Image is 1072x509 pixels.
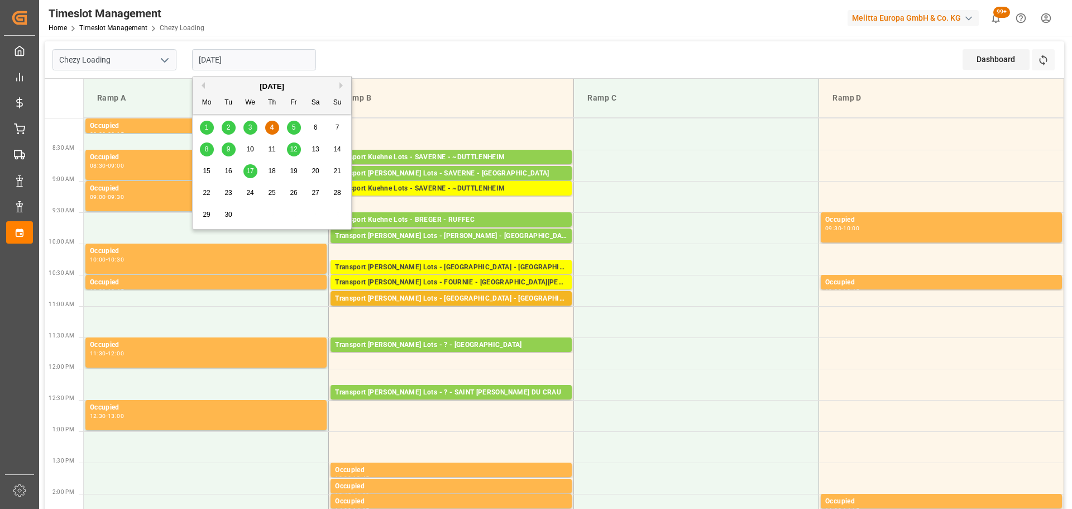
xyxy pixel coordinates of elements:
[49,364,74,370] span: 12:00 PM
[309,186,323,200] div: Choose Saturday, September 27th, 2025
[193,81,351,92] div: [DATE]
[222,121,236,135] div: Choose Tuesday, September 2nd, 2025
[200,121,214,135] div: Choose Monday, September 1st, 2025
[227,145,231,153] span: 9
[90,132,106,137] div: 08:00
[246,145,253,153] span: 10
[203,211,210,218] span: 29
[331,142,344,156] div: Choose Sunday, September 14th, 2025
[90,163,106,168] div: 08:30
[265,96,279,110] div: Th
[224,189,232,197] span: 23
[335,152,567,163] div: Transport Kuehne Lots - SAVERNE - ~DUTTLENHEIM
[335,293,567,305] div: Transport [PERSON_NAME] Lots - [GEOGRAPHIC_DATA] - [GEOGRAPHIC_DATA]
[335,481,567,492] div: Occupied
[963,49,1030,70] div: Dashboard
[52,176,74,182] span: 9:00 AM
[243,142,257,156] div: Choose Wednesday, September 10th, 2025
[290,167,297,175] span: 19
[222,164,236,178] div: Choose Tuesday, September 16th, 2025
[583,88,810,108] div: Ramp C
[290,189,297,197] span: 26
[90,413,106,418] div: 12:30
[49,239,74,245] span: 10:00 AM
[222,186,236,200] div: Choose Tuesday, September 23rd, 2025
[49,5,204,22] div: Timeslot Management
[90,257,106,262] div: 10:00
[248,123,252,131] span: 3
[312,145,319,153] span: 13
[351,476,353,481] div: -
[227,123,231,131] span: 2
[287,186,301,200] div: Choose Friday, September 26th, 2025
[335,273,567,283] div: Pallets: 1,TU: 439,City: [GEOGRAPHIC_DATA],Arrival: [DATE] 00:00:00
[335,465,567,476] div: Occupied
[203,189,210,197] span: 22
[290,145,297,153] span: 12
[243,164,257,178] div: Choose Wednesday, September 17th, 2025
[841,288,843,293] div: -
[265,142,279,156] div: Choose Thursday, September 11th, 2025
[265,121,279,135] div: Choose Thursday, September 4th, 2025
[825,288,841,293] div: 10:30
[203,167,210,175] span: 15
[983,6,1008,31] button: show 100 new notifications
[841,226,843,231] div: -
[825,215,1057,226] div: Occupied
[49,270,74,276] span: 10:30 AM
[335,179,567,189] div: Pallets: ,TU: 380,City: [GEOGRAPHIC_DATA],Arrival: [DATE] 00:00:00
[331,96,344,110] div: Su
[222,96,236,110] div: Tu
[825,277,1057,288] div: Occupied
[49,395,74,401] span: 12:30 PM
[993,7,1010,18] span: 99+
[309,164,323,178] div: Choose Saturday, September 20th, 2025
[52,49,176,70] input: Type to search/select
[335,215,567,226] div: Transport Kuehne Lots - BREGER - RUFFEC
[335,288,567,298] div: Pallets: 1,TU: 36,City: [GEOGRAPHIC_DATA][PERSON_NAME],Arrival: [DATE] 00:00:00
[108,288,124,293] div: 10:45
[335,277,567,288] div: Transport [PERSON_NAME] Lots - FOURNIE - [GEOGRAPHIC_DATA][PERSON_NAME]
[333,145,341,153] span: 14
[108,257,124,262] div: 10:30
[106,194,108,199] div: -
[265,164,279,178] div: Choose Thursday, September 18th, 2025
[200,96,214,110] div: Mo
[335,168,567,179] div: Transport [PERSON_NAME] Lots - SAVERNE - [GEOGRAPHIC_DATA]
[287,121,301,135] div: Choose Friday, September 5th, 2025
[335,398,567,408] div: Pallets: 11,TU: 261,City: [GEOGRAPHIC_DATA][PERSON_NAME],Arrival: [DATE] 00:00:00
[843,288,859,293] div: 10:45
[108,194,124,199] div: 09:30
[49,301,74,307] span: 11:00 AM
[90,183,322,194] div: Occupied
[335,305,567,314] div: Pallets: 2,TU: 189,City: [GEOGRAPHIC_DATA],Arrival: [DATE] 00:00:00
[309,142,323,156] div: Choose Saturday, September 13th, 2025
[108,351,124,356] div: 12:00
[268,167,275,175] span: 18
[287,96,301,110] div: Fr
[333,189,341,197] span: 28
[843,226,859,231] div: 10:00
[52,458,74,464] span: 1:30 PM
[335,340,567,351] div: Transport [PERSON_NAME] Lots - ? - [GEOGRAPHIC_DATA]
[106,351,108,356] div: -
[314,123,318,131] span: 6
[93,88,319,108] div: Ramp A
[335,194,567,204] div: Pallets: 2,TU: ,City: ~[GEOGRAPHIC_DATA],Arrival: [DATE] 00:00:00
[335,163,567,173] div: Pallets: ,TU: 58,City: ~[GEOGRAPHIC_DATA],Arrival: [DATE] 00:00:00
[335,183,567,194] div: Transport Kuehne Lots - SAVERNE - ~DUTTLENHEIM
[49,332,74,339] span: 11:30 AM
[52,426,74,432] span: 1:00 PM
[825,226,841,231] div: 09:30
[198,82,205,89] button: Previous Month
[196,117,348,226] div: month 2025-09
[246,189,253,197] span: 24
[90,288,106,293] div: 10:30
[222,208,236,222] div: Choose Tuesday, September 30th, 2025
[52,489,74,495] span: 2:00 PM
[156,51,173,69] button: open menu
[335,262,567,273] div: Transport [PERSON_NAME] Lots - [GEOGRAPHIC_DATA] - [GEOGRAPHIC_DATA]
[848,10,979,26] div: Melitta Europa GmbH & Co. KG
[1008,6,1033,31] button: Help Center
[335,496,567,507] div: Occupied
